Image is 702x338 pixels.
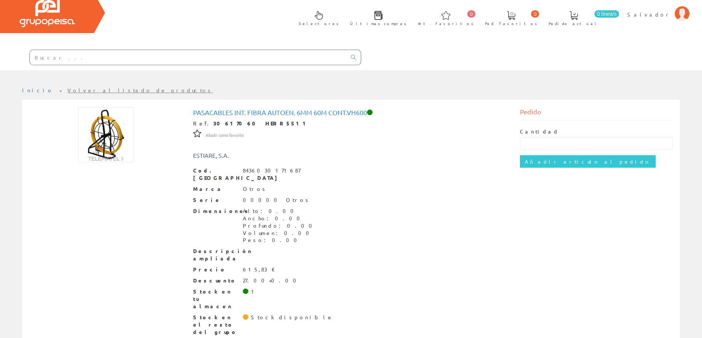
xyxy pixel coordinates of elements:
span: Precio [193,266,237,273]
span: Pedido actual [549,20,599,27]
div: 1 [251,288,257,295]
h1: Pasacables Int. Fibra Autoen. 6mm 60m Cont.VH600 [193,109,509,116]
span: 0 línea/s [594,10,619,18]
div: 615,83 € [243,266,275,273]
div: Profundo: 0.00 [243,222,317,230]
div: ESTIARE, S.A. [188,151,378,160]
span: Ped. favoritos [485,20,537,27]
span: Dimensiones [193,207,237,215]
a: Selectores [291,5,342,30]
a: Inicio [22,87,53,93]
span: Art. favoritos [418,20,474,27]
span: Stock en tu almacen [193,288,237,310]
a: 0 línea/s Pedido actual [541,5,621,30]
div: Alto: 0.00 [243,207,317,215]
div: Otros [243,185,268,193]
div: Volumen: 0.00 [243,230,317,237]
span: Marca [193,185,237,193]
div: Pedido [520,107,673,121]
strong: 30617060 HERR5511 [213,120,309,127]
span: Cod. [GEOGRAPHIC_DATA] [193,167,237,182]
div: Peso: 0.00 [243,236,317,244]
span: Últimas compras [350,20,406,27]
span: 0 [467,10,475,18]
span: 0 [531,10,539,18]
span: Descripción ampliada [193,248,237,262]
span: Descuento [193,277,237,284]
span: Selectores [299,20,339,27]
span: Serie [193,196,237,204]
a: Salvador [627,5,689,12]
div: 00000 Otros [243,196,311,204]
label: Cantidad [520,128,559,135]
img: Foto artículo Pasacables Int. Fibra Autoen. 6mm 60m Cont.VH600 (150x150) [78,107,133,162]
span: Añadir como favorito [206,132,244,138]
input: Añadir artículo al pedido [520,155,656,168]
div: Stock disponible [251,314,333,321]
div: 27.00+0.00 [243,277,301,284]
a: Volver al listado de productos [67,87,213,93]
span: Stock en el resto del grupo [193,314,237,336]
div: 8436030171687 [243,167,300,174]
div: Ref. [193,120,509,127]
div: Ancho: 0.00 [243,215,317,222]
a: Añadir como favorito [206,131,244,138]
input: Buscar ... [30,50,346,65]
a: Últimas compras [343,5,410,30]
span: Salvador [627,11,671,18]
